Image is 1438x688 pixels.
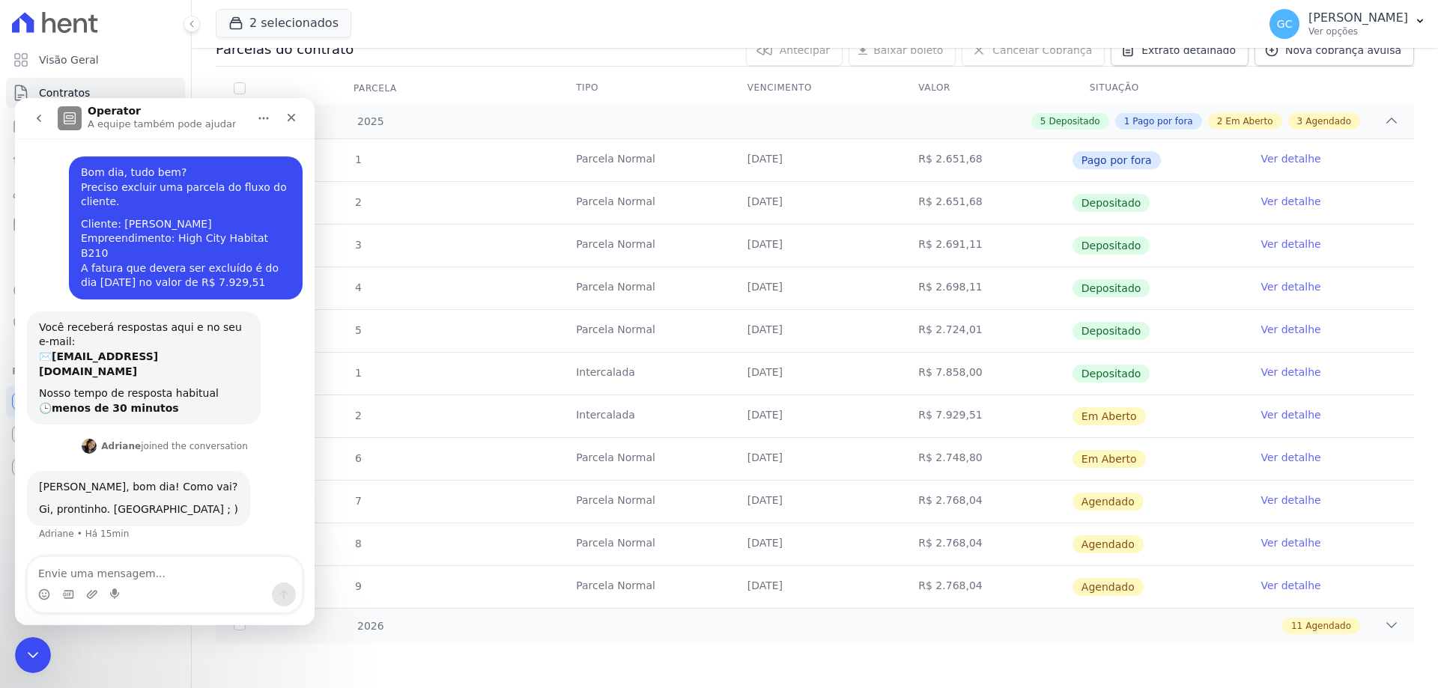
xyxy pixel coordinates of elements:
[1305,115,1351,128] span: Agendado
[900,225,1072,267] td: R$ 2.691,11
[900,481,1072,523] td: R$ 2.768,04
[12,338,288,373] div: Adriane diz…
[1260,237,1320,252] a: Ver detalhe
[6,419,185,449] a: Conta Hent
[558,353,729,395] td: Intercalada
[24,288,234,317] div: Nosso tempo de resposta habitual 🕒
[1297,115,1303,128] span: 3
[23,490,35,502] button: Selecionador de Emoji
[24,431,114,440] div: Adriane • Há 15min
[6,177,185,207] a: Clientes
[729,353,901,395] td: [DATE]
[900,182,1072,224] td: R$ 2.651,68
[1260,194,1320,209] a: Ver detalhe
[354,196,362,208] span: 2
[1260,578,1320,593] a: Ver detalhe
[71,490,83,502] button: Upload do anexo
[67,341,82,356] img: Profile image for Adriane
[900,395,1072,437] td: R$ 7.929,51
[1073,493,1144,511] span: Agendado
[354,153,362,165] span: 1
[729,395,901,437] td: [DATE]
[24,382,223,397] div: [PERSON_NAME], bom dia! Como vai?
[729,566,901,608] td: [DATE]
[900,566,1072,608] td: R$ 2.768,04
[86,343,126,353] b: Adriane
[1305,619,1351,633] span: Agendado
[900,73,1072,104] th: Valor
[1260,535,1320,550] a: Ver detalhe
[6,210,185,240] a: Minha Carteira
[1260,279,1320,294] a: Ver detalhe
[6,386,185,416] a: Recebíveis
[15,637,51,673] iframe: Intercom live chat
[66,119,276,192] div: Cliente: [PERSON_NAME] Empreendimento: High City Habitat B210 A fatura que devera ser excluído é ...
[729,310,901,352] td: [DATE]
[558,481,729,523] td: Parcela Normal
[24,222,234,281] div: Você receberá respostas aqui e no seu e-mail: ✉️
[86,341,233,355] div: joined the conversation
[1073,151,1161,169] span: Pago por fora
[1073,322,1150,340] span: Depositado
[6,78,185,108] a: Contratos
[39,52,99,67] span: Visão Geral
[24,252,143,279] b: [EMAIL_ADDRESS][DOMAIN_NAME]
[558,225,729,267] td: Parcela Normal
[12,213,288,339] div: Operator diz…
[729,481,901,523] td: [DATE]
[558,310,729,352] td: Parcela Normal
[1073,279,1150,297] span: Depositado
[1260,151,1320,166] a: Ver detalhe
[216,9,351,37] button: 2 selecionados
[24,404,223,419] div: Gi, prontinho. [GEOGRAPHIC_DATA] ; )
[1260,493,1320,508] a: Ver detalhe
[1073,194,1150,212] span: Depositado
[558,182,729,224] td: Parcela Normal
[1260,365,1320,380] a: Ver detalhe
[1258,3,1438,45] button: GC [PERSON_NAME] Ver opções
[1111,34,1249,66] a: Extrato detalhado
[1049,115,1099,128] span: Depositado
[6,308,185,338] a: Negativação
[1260,322,1320,337] a: Ver detalhe
[6,45,185,75] a: Visão Geral
[1073,365,1150,383] span: Depositado
[354,281,362,293] span: 4
[6,243,185,273] a: Transferências
[1291,619,1302,633] span: 11
[354,452,362,464] span: 6
[1073,450,1146,468] span: Em Aberto
[558,73,729,104] th: Tipo
[900,438,1072,480] td: R$ 2.748,80
[729,73,901,104] th: Vencimento
[12,373,235,427] div: [PERSON_NAME], bom dia! Como vai?Gi, prontinho. [GEOGRAPHIC_DATA] ; )Adriane • Há 15min
[900,353,1072,395] td: R$ 7.858,00
[1308,25,1408,37] p: Ver opções
[354,239,362,251] span: 3
[1124,115,1130,128] span: 1
[6,144,185,174] a: Lotes
[1040,115,1046,128] span: 5
[1260,407,1320,422] a: Ver detalhe
[1225,115,1272,128] span: Em Aberto
[558,566,729,608] td: Parcela Normal
[12,213,246,327] div: Você receberá respostas aqui e no seu e-mail:✉️[EMAIL_ADDRESS][DOMAIN_NAME]Nosso tempo de respost...
[729,225,901,267] td: [DATE]
[729,182,901,224] td: [DATE]
[12,373,288,460] div: Adriane diz…
[354,324,362,336] span: 5
[1073,578,1144,596] span: Agendado
[6,111,185,141] a: Parcelas
[900,310,1072,352] td: R$ 2.724,01
[558,267,729,309] td: Parcela Normal
[729,139,901,181] td: [DATE]
[558,139,729,181] td: Parcela Normal
[1073,535,1144,553] span: Agendado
